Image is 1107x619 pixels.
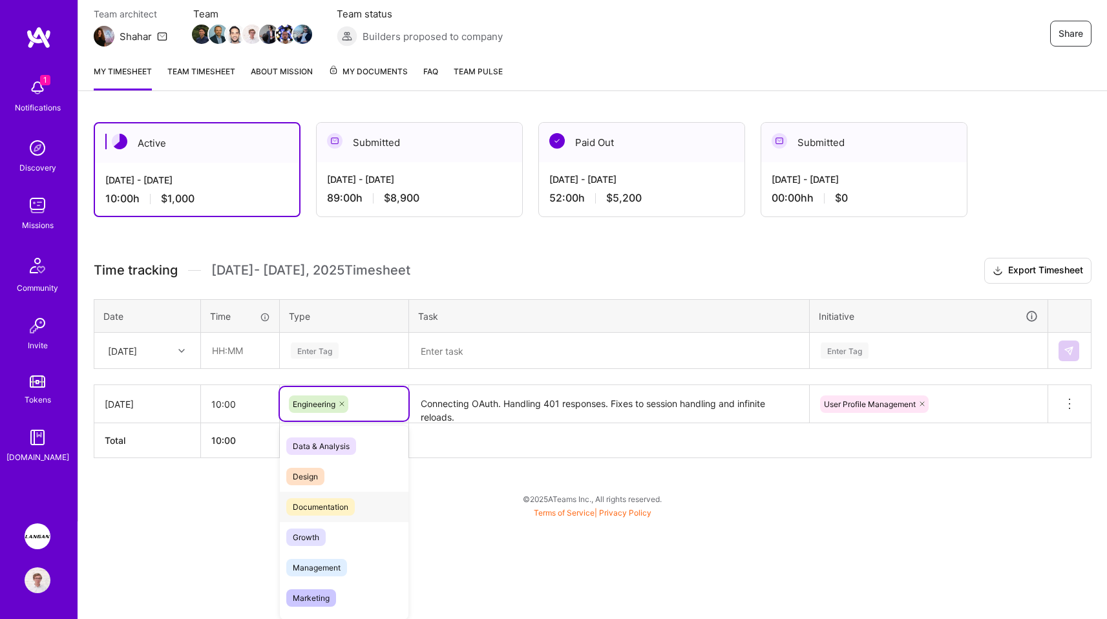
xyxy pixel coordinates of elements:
a: Terms of Service [534,508,595,518]
img: Team Member Avatar [209,25,228,44]
th: Date [94,299,201,333]
img: logo [26,26,52,49]
textarea: Connecting OAuth. Handling 401 responses. Fixes to session handling and infinite reloads. [410,386,808,422]
img: Community [22,250,53,281]
div: Enter Tag [821,341,869,361]
div: 00:00h h [772,191,956,205]
span: Time tracking [94,262,178,278]
span: Management [286,559,347,576]
a: My Documents [328,65,408,90]
div: 89:00 h [327,191,512,205]
span: Team Pulse [454,67,503,76]
a: Team Member Avatar [210,23,227,45]
span: Marketing [286,589,336,607]
div: © 2025 ATeams Inc., All rights reserved. [78,483,1107,515]
div: Invite [28,339,48,352]
div: [DOMAIN_NAME] [6,450,69,464]
img: User Avatar [25,567,50,593]
a: Team Member Avatar [294,23,311,45]
a: User Avatar [21,567,54,593]
a: About Mission [251,65,313,90]
img: guide book [25,425,50,450]
th: Total [94,423,201,458]
img: Active [112,134,127,149]
span: Documentation [286,498,355,516]
th: Task [409,299,810,333]
img: teamwork [25,193,50,218]
input: HH:MM [201,387,279,421]
img: Submitted [327,133,343,149]
span: Builders proposed to company [363,30,503,43]
span: User Profile Management [824,399,916,409]
span: $1,000 [161,192,195,205]
img: Langan: AI-Copilot for Environmental Site Assessment [25,523,50,549]
span: 1 [40,75,50,85]
img: Team Member Avatar [276,25,295,44]
img: tokens [30,375,45,388]
button: Share [1050,21,1091,47]
span: Engineering [293,399,335,409]
div: Community [17,281,58,295]
span: | [534,508,651,518]
i: icon Mail [157,31,167,41]
img: Team Member Avatar [259,25,279,44]
div: [DATE] - [DATE] [327,173,512,186]
th: Type [280,299,409,333]
span: $0 [835,191,848,205]
div: [DATE] [108,344,137,357]
input: HH:MM [202,333,279,368]
div: [DATE] - [DATE] [549,173,734,186]
div: [DATE] - [DATE] [772,173,956,186]
div: Active [95,123,299,163]
a: Langan: AI-Copilot for Environmental Site Assessment [21,523,54,549]
a: Team Member Avatar [193,23,210,45]
div: Paid Out [539,123,744,162]
i: icon Chevron [178,348,185,354]
span: [DATE] - [DATE] , 2025 Timesheet [211,262,410,278]
span: Design [286,468,324,485]
div: Shahar [120,30,152,43]
div: Enter Tag [291,341,339,361]
a: Team Member Avatar [244,23,260,45]
a: Team Pulse [454,65,503,90]
span: Data & Analysis [286,437,356,455]
div: 52:00 h [549,191,734,205]
span: Growth [286,529,326,546]
img: Builders proposed to company [337,26,357,47]
div: [DATE] [105,397,190,411]
img: discovery [25,135,50,161]
div: Notifications [15,101,61,114]
span: My Documents [328,65,408,79]
div: Submitted [761,123,967,162]
img: Team Architect [94,26,114,47]
div: Initiative [819,309,1038,324]
div: Discovery [19,161,56,174]
span: Team [193,7,311,21]
div: [DATE] - [DATE] [105,173,289,187]
i: icon Download [993,264,1003,278]
img: Team Member Avatar [242,25,262,44]
a: Team Member Avatar [277,23,294,45]
a: Team Member Avatar [260,23,277,45]
div: 10:00 h [105,192,289,205]
span: $5,200 [606,191,642,205]
img: Invite [25,313,50,339]
div: Tokens [25,393,51,406]
span: Team status [337,7,503,21]
div: Submitted [317,123,522,162]
img: Submit [1064,346,1074,356]
a: Team Member Avatar [227,23,244,45]
img: Paid Out [549,133,565,149]
a: Privacy Policy [599,508,651,518]
span: $8,900 [384,191,419,205]
div: Time [210,309,270,323]
img: Team Member Avatar [192,25,211,44]
img: bell [25,75,50,101]
img: Team Member Avatar [293,25,312,44]
div: Missions [22,218,54,232]
a: My timesheet [94,65,152,90]
img: Team Member Avatar [226,25,245,44]
span: Team architect [94,7,167,21]
a: Team timesheet [167,65,235,90]
button: Export Timesheet [984,258,1091,284]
